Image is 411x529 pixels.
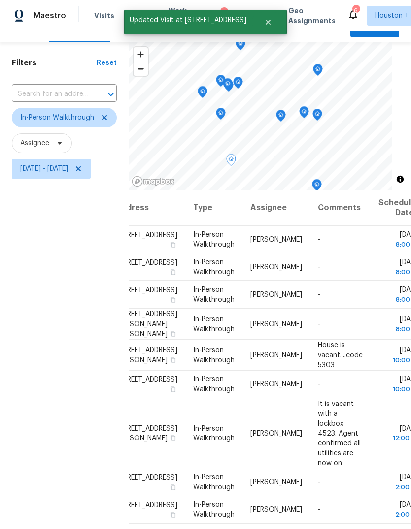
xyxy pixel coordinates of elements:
span: Maestro [34,11,66,21]
canvas: Map [129,42,392,190]
th: Comments [310,190,371,226]
span: - [318,264,320,271]
th: Assignee [242,190,310,226]
span: [STREET_ADDRESS] [116,474,177,481]
span: - [318,320,320,327]
span: Work Orders [169,6,194,26]
span: [PERSON_NAME] [250,351,302,358]
div: Map marker [216,108,226,123]
span: [STREET_ADDRESS] [116,232,177,239]
span: In-Person Walkthrough [193,315,235,332]
div: Map marker [216,75,226,90]
th: Type [185,190,242,226]
div: Map marker [312,179,322,194]
span: In-Person Walkthrough [193,501,235,518]
span: Updated Visit at [STREET_ADDRESS] [124,10,252,31]
span: [PERSON_NAME] [250,381,302,388]
div: Map marker [312,109,322,124]
span: [STREET_ADDRESS] [116,376,177,383]
span: [DATE] - [DATE] [20,164,68,174]
span: - [318,236,320,243]
a: Mapbox homepage [132,176,175,187]
div: Map marker [226,154,236,169]
button: Toggle attribution [394,173,406,185]
button: Copy Address [169,268,177,277]
button: Copy Address [169,385,177,394]
div: 1 [220,7,228,17]
span: [PERSON_NAME] [250,291,302,298]
span: In-Person Walkthrough [193,259,235,276]
button: Copy Address [169,433,177,442]
div: Map marker [236,38,245,54]
span: - [318,479,320,486]
span: In-Person Walkthrough [193,286,235,303]
span: In-Person Walkthrough [193,376,235,393]
div: Map marker [313,64,323,79]
div: Map marker [198,86,207,101]
span: [PERSON_NAME] [250,430,302,436]
span: [STREET_ADDRESS] [116,259,177,266]
span: [STREET_ADDRESS][PERSON_NAME] [116,346,177,363]
div: Map marker [299,106,309,122]
span: In-Person Walkthrough [193,346,235,363]
span: [STREET_ADDRESS] [116,287,177,294]
button: Copy Address [169,483,177,492]
span: In-Person Walkthrough [193,425,235,441]
span: It is vacant with a lockbox 4523. Agent confirmed all utilities are now on [318,400,361,466]
div: Map marker [233,77,243,92]
button: Copy Address [169,295,177,304]
span: [PERSON_NAME] [250,479,302,486]
span: [PERSON_NAME] [250,236,302,243]
span: In-Person Walkthrough [193,474,235,491]
button: Copy Address [169,510,177,519]
th: Address [115,190,185,226]
div: Map marker [276,110,286,125]
button: Open [104,88,118,101]
span: [PERSON_NAME] [250,320,302,327]
span: Toggle attribution [397,174,403,185]
span: - [318,381,320,388]
span: [STREET_ADDRESS][PERSON_NAME][PERSON_NAME] [116,311,177,337]
button: Zoom out [134,62,148,76]
span: House is vacant....code 5303 [318,342,363,368]
span: [PERSON_NAME] [250,506,302,513]
span: Geo Assignments [288,6,336,26]
span: - [318,506,320,513]
span: [STREET_ADDRESS][PERSON_NAME] [116,425,177,441]
span: [PERSON_NAME] [250,264,302,271]
span: In-Person Walkthrough [20,113,94,123]
div: Map marker [223,78,233,93]
span: In-Person Walkthrough [193,231,235,248]
h1: Filters [12,58,97,68]
input: Search for an address... [12,87,89,102]
span: - [318,291,320,298]
button: Copy Address [169,329,177,338]
span: Assignee [20,138,49,148]
div: Reset [97,58,117,68]
div: 6 [352,6,359,16]
span: [STREET_ADDRESS] [116,502,177,509]
span: Visits [94,11,114,21]
button: Copy Address [169,355,177,364]
button: Copy Address [169,240,177,249]
button: Close [252,12,284,32]
button: Zoom in [134,47,148,62]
